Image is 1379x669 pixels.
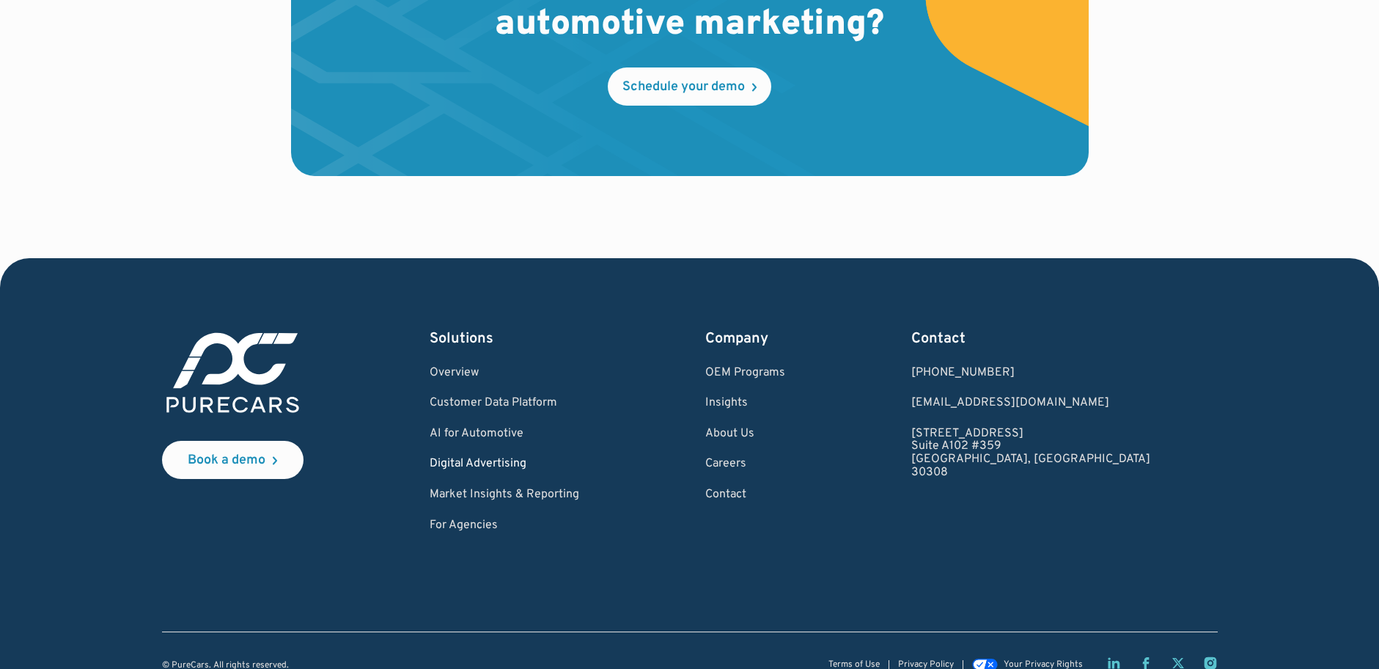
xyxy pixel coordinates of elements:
div: Schedule your demo [622,81,745,94]
a: Digital Advertising [430,458,579,471]
a: Overview [430,367,579,380]
a: Customer Data Platform [430,397,579,410]
div: Solutions [430,329,579,349]
a: AI for Automotive [430,428,579,441]
img: purecars logo [162,329,304,417]
a: OEM Programs [705,367,785,380]
a: Contact [705,489,785,502]
a: Book a demo [162,441,304,479]
a: For Agencies [430,519,579,533]
div: Company [705,329,785,349]
a: Schedule your demo [608,67,771,106]
div: Contact [911,329,1150,349]
a: Insights [705,397,785,410]
a: Email us [911,397,1150,410]
a: Market Insights & Reporting [430,489,579,502]
div: Book a demo [188,454,265,467]
a: Careers [705,458,785,471]
a: About Us [705,428,785,441]
a: [STREET_ADDRESS]Suite A102 #359[GEOGRAPHIC_DATA], [GEOGRAPHIC_DATA]30308 [911,428,1150,479]
div: [PHONE_NUMBER] [911,367,1150,380]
